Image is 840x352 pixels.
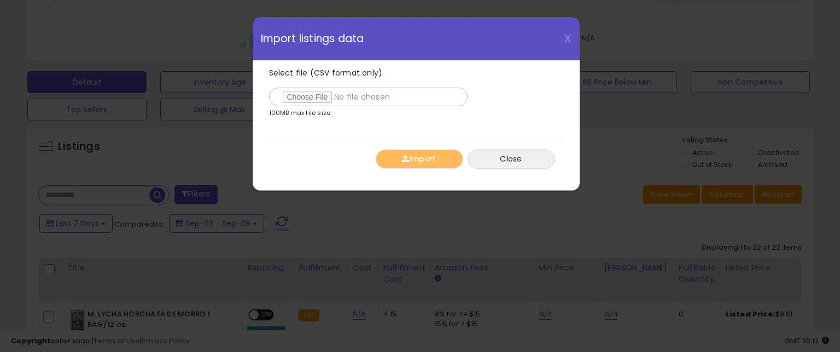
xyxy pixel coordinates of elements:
button: Close [468,149,555,169]
button: Import [376,149,463,169]
span: Import listings data [261,33,364,44]
span: Select file (CSV format only) [269,67,383,78]
p: 100MB max file size [269,110,331,116]
span: X [564,31,571,46]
